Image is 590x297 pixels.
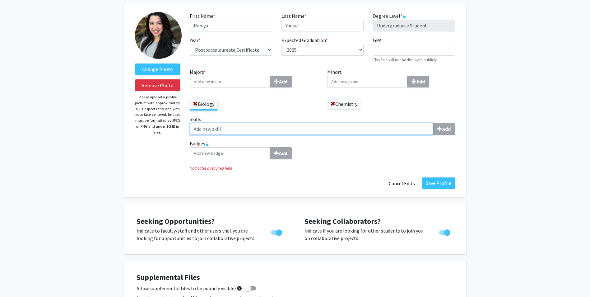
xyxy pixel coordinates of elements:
[385,177,419,189] button: Cancel Edits
[270,147,292,159] button: Badges
[190,99,217,109] label: Biology
[190,68,318,87] label: Majors
[407,76,429,87] button: Minors
[442,126,451,132] b: Add
[304,227,427,242] p: Indicate if you are looking for other students to join you on collaborative projects.
[281,36,328,44] label: Expected Graduation
[373,57,438,62] small: This field will not be displayed publicly.
[270,76,292,87] button: Majors*
[373,36,382,44] label: GPA
[402,15,406,18] svg: This information is provided and automatically updated by the University of Kentucky and is not e...
[373,12,406,20] label: Degree Level
[190,165,455,171] i: Indicates a required field
[327,99,360,109] label: Chemistry
[279,78,287,85] b: Add
[5,269,26,292] iframe: Chat
[304,216,381,226] span: Seeking Collaborators?
[190,140,455,159] label: Badges
[137,273,454,282] h4: Supplemental Files
[135,94,181,135] p: Please upload a profile picture with approximately a 1:1 aspect ratio and with your face centered...
[190,123,433,135] input: SkillsAdd
[422,177,455,189] button: Save Profile
[190,12,215,20] label: First Name
[437,227,454,236] div: Toggle
[268,227,286,236] div: Toggle
[135,64,181,75] label: ChangeProfile Picture
[137,216,215,226] span: Seeking Opportunities?
[135,12,182,59] img: Profile Picture
[137,285,242,292] span: Allow supplemental files to be publicly visible?
[137,227,259,242] p: Indicate to faculty/staff and other users that you are looking for opportunities to join collabor...
[279,150,287,156] b: Add
[135,79,181,91] button: Remove Photo
[190,76,270,87] input: Majors*Add
[327,68,455,87] label: Minors
[327,76,407,87] input: MinorsAdd
[237,285,242,292] mat-icon: help
[190,147,270,159] input: BadgesAdd
[281,12,306,20] label: Last Name
[433,123,455,135] button: Skills
[190,36,201,44] label: Year
[190,115,455,135] label: Skills
[416,78,425,85] b: Add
